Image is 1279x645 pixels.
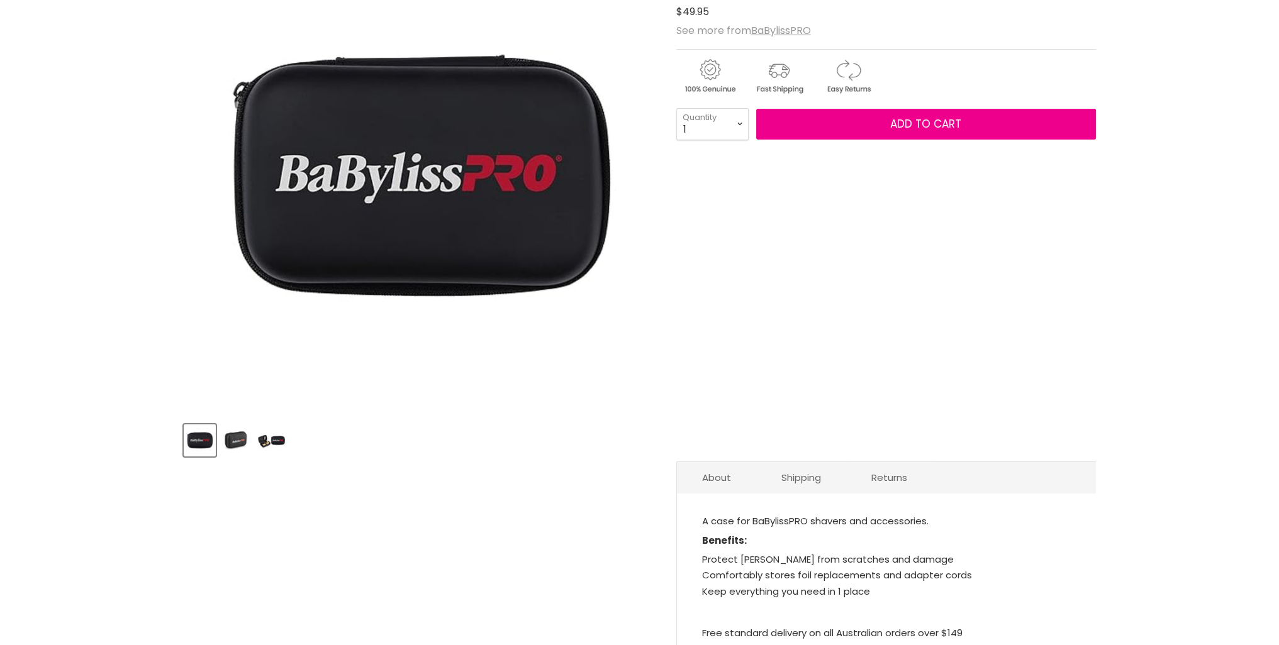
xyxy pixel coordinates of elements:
[746,57,812,96] img: shipping.gif
[221,426,250,455] img: BaBylissPRO Foil Shaver Carrying Case
[702,514,929,527] span: A case for BaBylissPRO shavers and accessories.
[751,23,811,38] a: BaBylissPRO
[815,57,881,96] img: returns.gif
[846,462,932,493] a: Returns
[702,534,747,547] span: Benefits:
[676,57,743,96] img: genuine.gif
[185,426,215,455] img: BaBylissPRO Foil Shaver Carrying Case
[676,4,709,19] span: $49.95
[756,109,1096,140] button: Add to cart
[702,585,870,598] span: Keep everything you need in 1 place
[184,424,216,456] button: BaBylissPRO Foil Shaver Carrying Case
[182,421,656,456] div: Product thumbnails
[677,462,756,493] a: About
[890,116,961,131] span: Add to cart
[756,462,846,493] a: Shipping
[702,553,954,566] span: Protect [PERSON_NAME] from scratches and damage
[255,424,288,456] button: BaBylissPRO Foil Shaver Carrying Case
[676,108,749,140] select: Quantity
[257,426,286,455] img: BaBylissPRO Foil Shaver Carrying Case
[220,424,252,456] button: BaBylissPRO Foil Shaver Carrying Case
[702,568,972,582] span: Comfortably stores foil replacements and adapter cords
[676,23,811,38] span: See more from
